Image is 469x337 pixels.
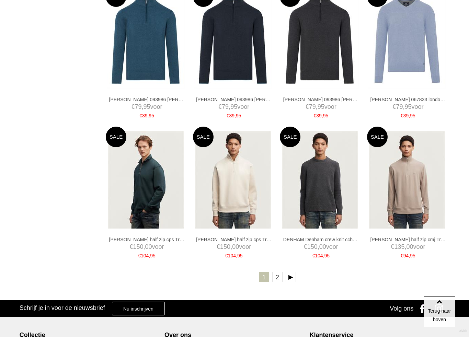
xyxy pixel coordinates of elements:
span: € [138,253,141,258]
span: € [131,103,135,110]
a: 2 [272,272,283,282]
span: voor [283,103,359,111]
span: 104 [141,253,149,258]
span: 95 [150,253,156,258]
h3: Schrijf je in voor de nieuwsbrief [20,304,105,312]
span: € [306,103,309,110]
span: 00 [406,243,413,250]
span: voor [196,243,272,251]
span: 00 [232,243,239,250]
span: 79 [135,103,141,110]
span: 150 [220,243,230,250]
a: [PERSON_NAME] 093986 [PERSON_NAME] [283,96,359,103]
span: 39 [229,113,235,118]
a: [PERSON_NAME] half zip cmj Truien [370,236,446,243]
span: € [217,243,220,250]
span: 135 [394,243,404,250]
span: 95 [318,103,324,110]
span: , [235,113,236,118]
span: , [323,253,324,258]
span: 94 [403,253,409,258]
span: 95 [144,103,150,110]
span: € [401,253,403,258]
span: 79 [396,103,403,110]
span: 39 [142,113,148,118]
span: 150 [307,243,318,250]
a: 1 [259,272,269,282]
span: 00 [145,243,152,250]
span: voor [283,243,359,251]
span: 95 [230,103,237,110]
span: 104 [228,253,236,258]
span: , [409,253,410,258]
span: 79 [309,103,316,110]
span: € [392,103,396,110]
span: 95 [236,113,241,118]
span: 95 [237,253,243,258]
img: DENHAM Aldo half zip cps Truien [108,131,184,229]
span: 95 [324,253,330,258]
span: 95 [404,103,411,110]
span: € [139,113,142,118]
span: 79 [222,103,229,110]
a: [PERSON_NAME] half zip cps Truien [109,236,185,243]
a: DENHAM Denham crew knit cch Truien [283,236,359,243]
span: € [129,243,133,250]
span: € [227,113,229,118]
span: € [218,103,222,110]
span: voor [109,243,185,251]
span: 104 [315,253,323,258]
div: Volg ons [390,300,413,317]
span: € [225,253,228,258]
a: Terug naar boven [424,296,455,327]
span: voor [109,103,185,111]
span: € [401,113,403,118]
a: [PERSON_NAME] 093986 [PERSON_NAME] [109,96,185,103]
span: , [149,253,150,258]
span: 95 [149,113,154,118]
span: € [391,243,394,250]
a: Divide [459,327,467,335]
span: 95 [323,113,329,118]
span: voor [370,103,446,111]
span: voor [196,103,272,111]
span: , [236,253,237,258]
img: DENHAM Aldo half zip cps Truien [195,131,271,229]
span: 39 [316,113,322,118]
span: , [318,243,319,250]
span: , [322,113,323,118]
a: Nu inschrijven [112,302,165,315]
span: voor [370,243,446,251]
span: , [404,243,406,250]
span: , [230,243,232,250]
span: 95 [410,113,415,118]
span: , [144,243,145,250]
span: € [304,243,307,250]
a: [PERSON_NAME] half zip cps Truien [196,236,272,243]
img: DENHAM Roger half zip cmj Truien [369,131,445,229]
a: Facebook [415,300,432,317]
span: € [313,113,316,118]
span: 00 [319,243,326,250]
img: DENHAM Denham crew knit cch Truien [282,131,358,229]
span: 39 [403,113,409,118]
span: , [316,103,318,110]
span: , [229,103,230,110]
span: , [403,103,404,110]
span: 150 [133,243,143,250]
span: , [147,113,149,118]
span: , [141,103,143,110]
a: [PERSON_NAME] 067833 london nos Truien [370,96,446,103]
span: 95 [410,253,415,258]
span: , [409,113,410,118]
a: [PERSON_NAME] 093986 [PERSON_NAME] [196,96,272,103]
span: € [312,253,315,258]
